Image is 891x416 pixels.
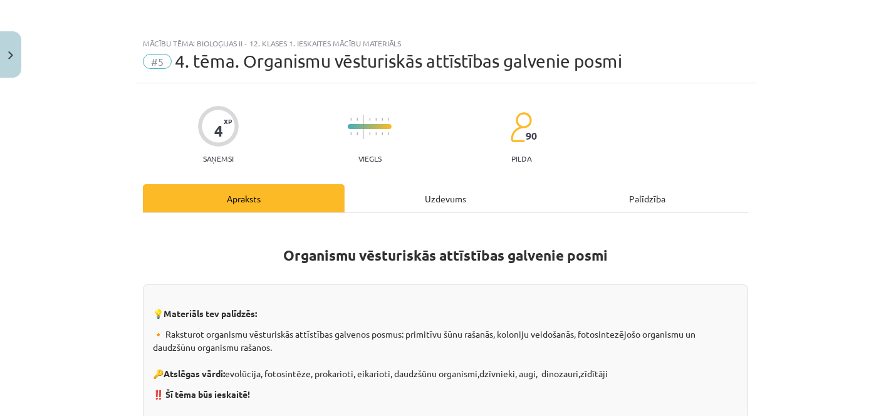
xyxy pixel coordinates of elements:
img: icon-short-line-57e1e144782c952c97e751825c79c345078a6d821885a25fce030b3d8c18986b.svg [382,132,383,135]
span: #5 [143,54,172,69]
img: icon-short-line-57e1e144782c952c97e751825c79c345078a6d821885a25fce030b3d8c18986b.svg [382,118,383,121]
p: pilda [511,154,531,163]
span: 4. tēma. Organismu vēsturiskās attīstības galvenie posmi [175,51,622,71]
img: icon-short-line-57e1e144782c952c97e751825c79c345078a6d821885a25fce030b3d8c18986b.svg [357,132,358,135]
img: icon-long-line-d9ea69661e0d244f92f715978eff75569469978d946b2353a9bb055b3ed8787d.svg [363,115,364,139]
p: Viegls [358,154,382,163]
img: icon-short-line-57e1e144782c952c97e751825c79c345078a6d821885a25fce030b3d8c18986b.svg [375,118,377,121]
img: icon-short-line-57e1e144782c952c97e751825c79c345078a6d821885a25fce030b3d8c18986b.svg [369,118,370,121]
img: icon-short-line-57e1e144782c952c97e751825c79c345078a6d821885a25fce030b3d8c18986b.svg [369,132,370,135]
span: XP [224,118,232,125]
div: 4 [214,122,223,140]
img: icon-short-line-57e1e144782c952c97e751825c79c345078a6d821885a25fce030b3d8c18986b.svg [357,118,358,121]
div: Apraksts [143,184,345,212]
strong: Atslēgas vārdi: [164,368,225,379]
div: Uzdevums [345,184,546,212]
div: Mācību tēma: Bioloģijas ii - 12. klases 1. ieskaites mācību materiāls [143,39,748,48]
img: icon-short-line-57e1e144782c952c97e751825c79c345078a6d821885a25fce030b3d8c18986b.svg [350,118,352,121]
div: Palīdzība [546,184,748,212]
img: icon-short-line-57e1e144782c952c97e751825c79c345078a6d821885a25fce030b3d8c18986b.svg [388,118,389,121]
p: 🔸 Raksturot organismu vēsturiskās attīstības galvenos posmus: primitīvu šūnu rašanās, koloniju ve... [153,328,738,380]
img: icon-short-line-57e1e144782c952c97e751825c79c345078a6d821885a25fce030b3d8c18986b.svg [350,132,352,135]
p: Saņemsi [198,154,239,163]
strong: Organismu vēsturiskās attīstības galvenie posmi [283,246,608,264]
img: icon-close-lesson-0947bae3869378f0d4975bcd49f059093ad1ed9edebbc8119c70593378902aed.svg [8,51,13,60]
p: 💡 [153,307,738,320]
strong: ‼️ Šī tēma būs ieskaitē! [153,388,250,400]
img: icon-short-line-57e1e144782c952c97e751825c79c345078a6d821885a25fce030b3d8c18986b.svg [388,132,389,135]
strong: Materiāls tev palīdzēs: [164,308,257,319]
span: 90 [526,130,537,142]
img: icon-short-line-57e1e144782c952c97e751825c79c345078a6d821885a25fce030b3d8c18986b.svg [375,132,377,135]
img: students-c634bb4e5e11cddfef0936a35e636f08e4e9abd3cc4e673bd6f9a4125e45ecb1.svg [510,112,532,143]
